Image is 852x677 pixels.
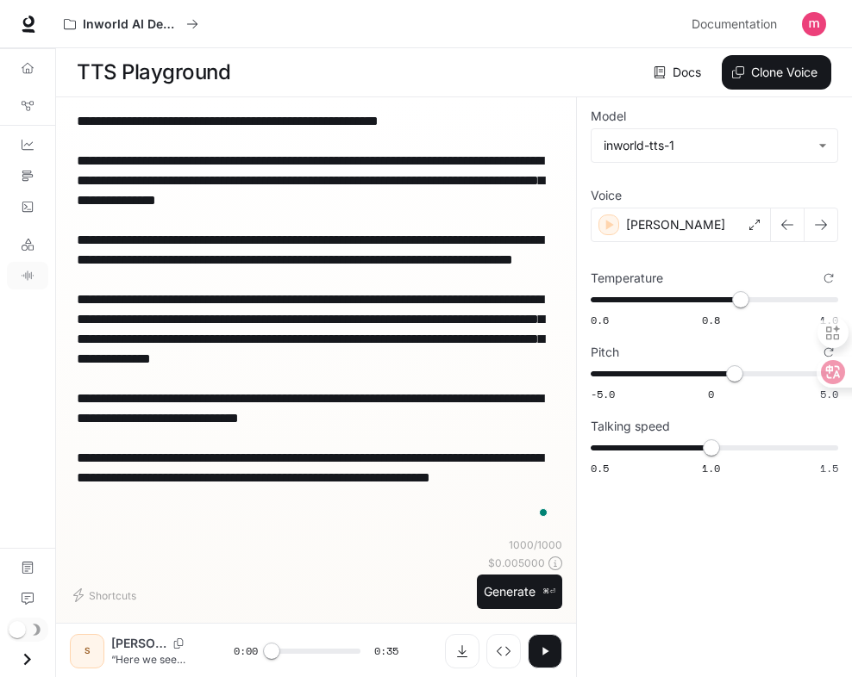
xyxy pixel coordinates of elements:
p: “Here we see the growth of labor productivity in the [GEOGRAPHIC_DATA] from [DATE] to [DATE]. Fro... [111,652,194,667]
span: -5.0 [591,387,615,401]
textarea: To enrich screen reader interactions, please activate Accessibility in Grammarly extension settings [77,111,555,527]
p: $ 0.005000 [488,556,545,570]
p: ⌘⏎ [542,587,555,597]
button: Copy Voice ID [166,638,191,649]
a: Docs [650,55,708,90]
button: Clone Voice [722,55,831,90]
p: Temperature [591,272,663,284]
p: Talking speed [591,420,670,432]
p: Voice [591,189,622,202]
span: 0.8 [702,313,720,327]
span: 0:00 [234,643,258,660]
button: Inspect [486,634,521,668]
span: 1.5 [820,461,838,475]
p: [PERSON_NAME] [626,216,725,233]
button: All workspaces [56,7,206,41]
a: Documentation [7,554,48,581]
a: Documentation [685,7,790,41]
div: S [73,637,101,665]
button: Shortcuts [70,581,143,609]
button: Open drawer [8,642,47,677]
span: Documentation [692,14,777,35]
button: Download audio [445,634,479,668]
p: 1000 / 1000 [509,537,562,552]
a: Feedback [7,585,48,612]
a: TTS Playground [7,262,48,289]
a: Logs [7,193,48,220]
a: Overview [7,54,48,82]
span: 0.5 [591,461,609,475]
button: User avatar [797,7,831,41]
a: Dashboards [7,131,48,158]
img: User avatar [802,12,826,36]
span: 0:35 [374,643,398,660]
a: LLM Playground [7,231,48,258]
h1: TTS Playground [77,55,230,90]
span: 1.0 [702,461,720,475]
span: 0 [708,387,714,401]
span: 0.6 [591,313,609,327]
p: Model [591,110,626,122]
button: Reset to default [819,269,838,288]
p: Pitch [591,346,619,358]
p: [PERSON_NAME] [111,635,166,652]
p: Inworld AI Demos [83,17,179,32]
span: 5.0 [820,387,838,401]
span: Dark mode toggle [9,619,26,638]
div: inworld-tts-1 [592,129,837,162]
div: inworld-tts-1 [604,137,810,154]
button: Generate⌘⏎ [477,575,562,610]
a: Graph Registry [7,92,48,120]
a: Traces [7,162,48,189]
